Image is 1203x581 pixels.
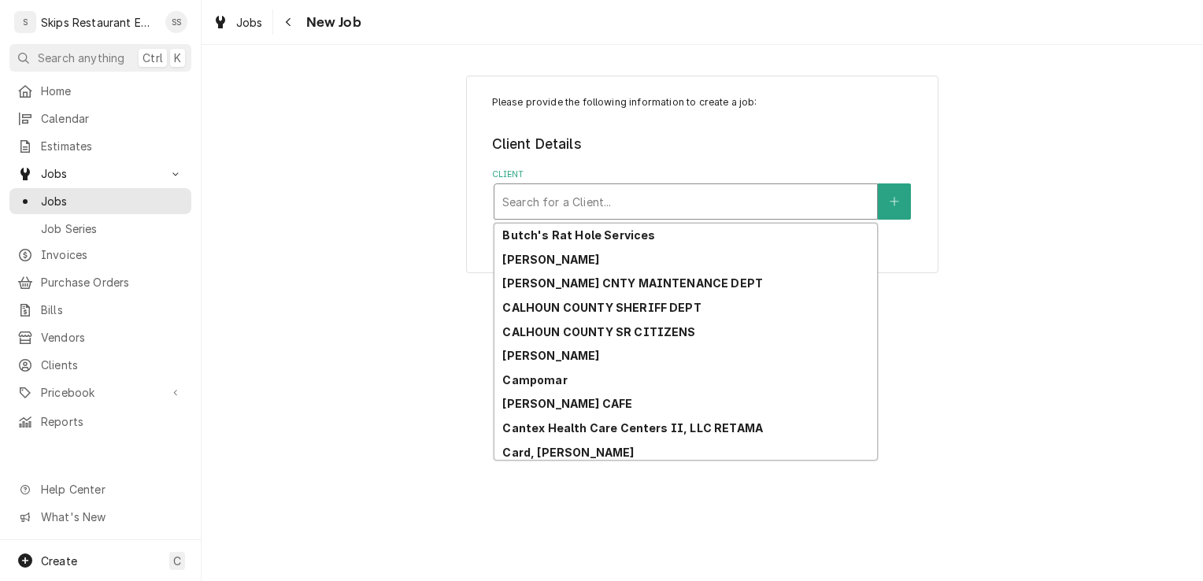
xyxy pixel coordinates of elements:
[9,105,191,131] a: Calendar
[466,76,938,273] div: Job Create/Update
[502,373,567,387] strong: Campomar
[502,228,655,242] strong: Butch's Rat Hole Services
[492,168,913,220] div: Client
[492,95,913,220] div: Job Create/Update Form
[9,188,191,214] a: Jobs
[492,168,913,181] label: Client
[9,78,191,104] a: Home
[9,476,191,502] a: Go to Help Center
[41,246,183,263] span: Invoices
[41,357,183,373] span: Clients
[9,504,191,530] a: Go to What's New
[502,325,695,339] strong: CALHOUN COUNTY SR CITIZENS
[878,183,911,220] button: Create New Client
[41,83,183,99] span: Home
[41,165,160,182] span: Jobs
[9,409,191,435] a: Reports
[41,302,183,318] span: Bills
[14,11,36,33] div: S
[9,324,191,350] a: Vendors
[41,329,183,346] span: Vendors
[890,196,899,207] svg: Create New Client
[38,50,124,66] span: Search anything
[236,14,263,31] span: Jobs
[502,253,599,266] strong: [PERSON_NAME]
[492,95,913,109] p: Please provide the following information to create a job:
[9,379,191,405] a: Go to Pricebook
[41,14,157,31] div: Skips Restaurant Equipment
[206,9,269,35] a: Jobs
[9,133,191,159] a: Estimates
[165,11,187,33] div: SS
[41,274,183,290] span: Purchase Orders
[41,481,182,498] span: Help Center
[173,553,181,569] span: C
[41,384,160,401] span: Pricebook
[502,397,632,410] strong: [PERSON_NAME] CAFE
[41,138,183,154] span: Estimates
[276,9,302,35] button: Navigate back
[41,220,183,237] span: Job Series
[502,421,763,435] strong: Cantex Health Care Centers II, LLC RETAMA
[41,110,183,127] span: Calendar
[9,269,191,295] a: Purchase Orders
[165,11,187,33] div: Shan Skipper's Avatar
[41,193,183,209] span: Jobs
[9,216,191,242] a: Job Series
[492,134,913,154] legend: Client Details
[9,352,191,378] a: Clients
[9,161,191,187] a: Go to Jobs
[9,297,191,323] a: Bills
[41,413,183,430] span: Reports
[41,509,182,525] span: What's New
[502,301,701,314] strong: CALHOUN COUNTY SHERIFF DEPT
[502,446,634,459] strong: Card, [PERSON_NAME]
[9,242,191,268] a: Invoices
[174,50,181,66] span: K
[502,276,763,290] strong: [PERSON_NAME] CNTY MAINTENANCE DEPT
[41,554,77,568] span: Create
[502,349,599,362] strong: [PERSON_NAME]
[9,44,191,72] button: Search anythingCtrlK
[143,50,163,66] span: Ctrl
[302,12,361,33] span: New Job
